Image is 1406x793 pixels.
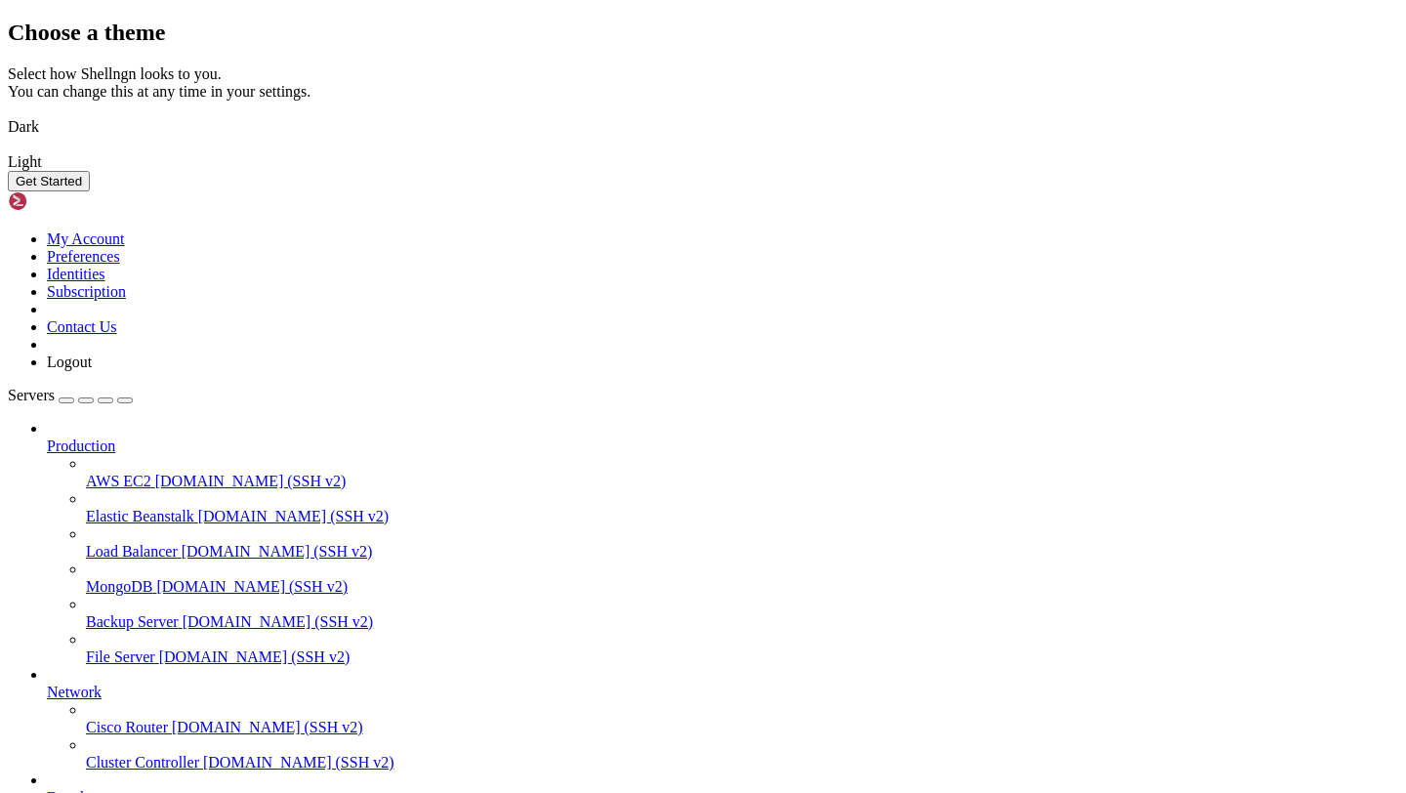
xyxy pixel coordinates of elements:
[47,354,92,370] a: Logout
[183,613,374,630] span: [DOMAIN_NAME] (SSH v2)
[86,736,1398,772] li: Cluster Controller [DOMAIN_NAME] (SSH v2)
[86,648,155,665] span: File Server
[47,248,120,265] a: Preferences
[47,318,117,335] a: Contact Us
[47,230,125,247] a: My Account
[8,387,133,403] a: Servers
[86,754,1398,772] a: Cluster Controller [DOMAIN_NAME] (SSH v2)
[86,543,178,560] span: Load Balancer
[47,266,105,282] a: Identities
[47,684,1398,701] a: Network
[203,754,394,771] span: [DOMAIN_NAME] (SSH v2)
[86,508,1398,525] a: Elastic Beanstalk [DOMAIN_NAME] (SSH v2)
[8,20,1398,46] h2: Choose a theme
[47,666,1398,772] li: Network
[47,438,1398,455] a: Production
[155,473,347,489] span: [DOMAIN_NAME] (SSH v2)
[86,613,1398,631] a: Backup Server [DOMAIN_NAME] (SSH v2)
[8,153,1398,171] div: Light
[182,543,373,560] span: [DOMAIN_NAME] (SSH v2)
[86,473,1398,490] a: AWS EC2 [DOMAIN_NAME] (SSH v2)
[86,543,1398,561] a: Load Balancer [DOMAIN_NAME] (SSH v2)
[86,719,168,735] span: Cisco Router
[47,420,1398,666] li: Production
[86,508,194,524] span: Elastic Beanstalk
[86,613,179,630] span: Backup Server
[8,387,55,403] span: Servers
[86,631,1398,666] li: File Server [DOMAIN_NAME] (SSH v2)
[86,596,1398,631] li: Backup Server [DOMAIN_NAME] (SSH v2)
[86,701,1398,736] li: Cisco Router [DOMAIN_NAME] (SSH v2)
[86,525,1398,561] li: Load Balancer [DOMAIN_NAME] (SSH v2)
[86,455,1398,490] li: AWS EC2 [DOMAIN_NAME] (SSH v2)
[198,508,390,524] span: [DOMAIN_NAME] (SSH v2)
[8,118,1398,136] div: Dark
[86,578,1398,596] a: MongoDB [DOMAIN_NAME] (SSH v2)
[47,283,126,300] a: Subscription
[8,171,90,191] button: Get Started
[156,578,348,595] span: [DOMAIN_NAME] (SSH v2)
[8,191,120,211] img: Shellngn
[159,648,351,665] span: [DOMAIN_NAME] (SSH v2)
[86,578,152,595] span: MongoDB
[86,648,1398,666] a: File Server [DOMAIN_NAME] (SSH v2)
[47,684,102,700] span: Network
[86,561,1398,596] li: MongoDB [DOMAIN_NAME] (SSH v2)
[86,719,1398,736] a: Cisco Router [DOMAIN_NAME] (SSH v2)
[86,490,1398,525] li: Elastic Beanstalk [DOMAIN_NAME] (SSH v2)
[47,438,115,454] span: Production
[8,65,1398,101] div: Select how Shellngn looks to you. You can change this at any time in your settings.
[86,473,151,489] span: AWS EC2
[172,719,363,735] span: [DOMAIN_NAME] (SSH v2)
[86,754,199,771] span: Cluster Controller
